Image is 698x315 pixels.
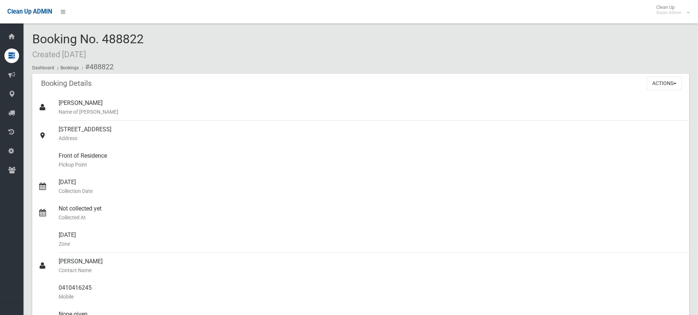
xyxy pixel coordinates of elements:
div: 0410416245 [59,279,683,305]
small: Contact Name [59,266,683,275]
small: Pickup Point [59,160,683,169]
li: #488822 [80,60,114,74]
small: Super Admin [656,10,682,15]
div: [PERSON_NAME] [59,253,683,279]
span: Booking No. 488822 [32,32,144,60]
a: Bookings [60,65,79,70]
div: Not collected yet [59,200,683,226]
div: [DATE] [59,226,683,253]
span: Clean Up ADMIN [7,8,52,15]
div: Front of Residence [59,147,683,173]
small: Collected At [59,213,683,222]
span: Clean Up [653,4,689,15]
a: Dashboard [32,65,54,70]
small: Address [59,134,683,143]
div: [DATE] [59,173,683,200]
header: Booking Details [32,76,100,91]
small: Created [DATE] [32,50,86,59]
small: Name of [PERSON_NAME] [59,107,683,116]
button: Actions [647,77,682,90]
small: Collection Date [59,187,683,195]
div: [STREET_ADDRESS] [59,121,683,147]
div: [PERSON_NAME] [59,94,683,121]
small: Zone [59,239,683,248]
small: Mobile [59,292,683,301]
